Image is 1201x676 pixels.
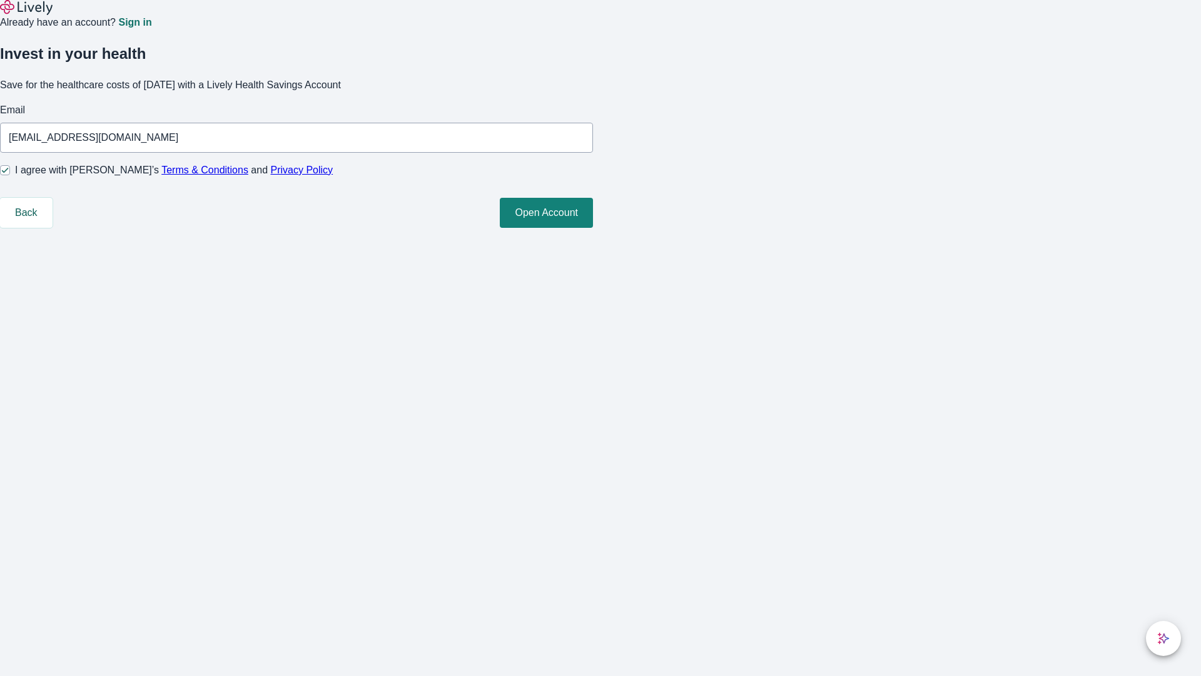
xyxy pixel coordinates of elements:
a: Privacy Policy [271,165,333,175]
button: Open Account [500,198,593,228]
span: I agree with [PERSON_NAME]’s and [15,163,333,178]
svg: Lively AI Assistant [1157,632,1170,645]
a: Terms & Conditions [161,165,248,175]
button: chat [1146,621,1181,656]
a: Sign in [118,18,151,28]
